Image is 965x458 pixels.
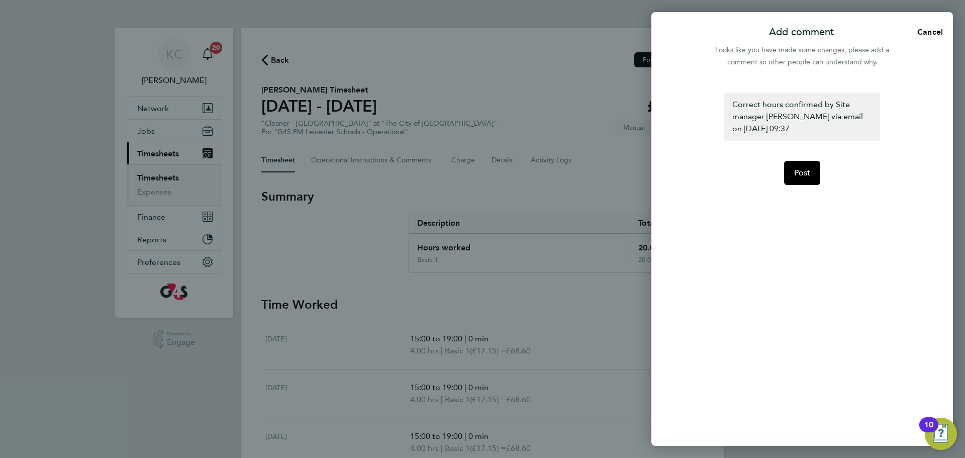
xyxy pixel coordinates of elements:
button: Cancel [901,22,953,42]
span: Cancel [914,27,943,37]
button: Post [784,161,821,185]
button: Open Resource Center, 10 new notifications [925,418,957,450]
p: Add comment [769,25,834,39]
div: Looks like you have made some changes, please add a comment so other people can understand why. [710,44,895,68]
div: Correct hours confirmed by Site manager [PERSON_NAME] via email on [DATE] 09:37 [724,93,880,141]
div: 10 [924,425,933,438]
span: Post [794,168,811,178]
